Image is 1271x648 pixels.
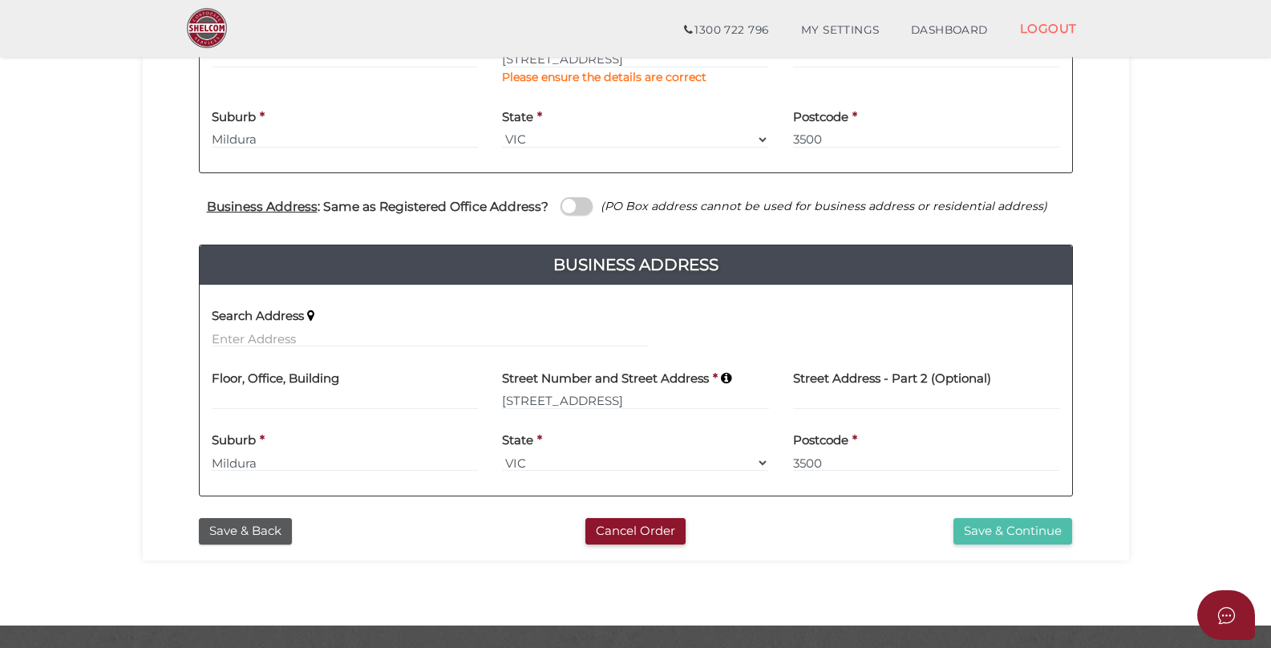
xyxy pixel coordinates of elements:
h4: Street Address - Part 2 (Optional) [793,372,991,386]
h4: Postcode [793,111,848,124]
a: DASHBOARD [895,14,1004,47]
h4: Street Number and Street Address [502,372,709,386]
i: (PO Box address cannot be used for business address or residential address) [601,199,1047,213]
h4: State [502,434,533,448]
button: Cancel Order [585,518,686,545]
input: Enter Address [502,51,769,68]
a: LOGOUT [1004,12,1093,45]
i: Keep typing in your address(including suburb) until it appears [721,372,731,385]
h4: Postcode [793,434,848,448]
button: Save & Continue [953,518,1072,545]
h4: Suburb [212,111,256,124]
input: Enter Address [212,330,648,347]
input: Postcode must be exactly 4 digits [793,131,1060,148]
a: MY SETTINGS [785,14,896,47]
input: Enter Address [502,392,769,410]
button: Save & Back [199,518,292,545]
b: Please ensure the details are correct [502,70,706,84]
h4: Business Address [200,252,1072,277]
u: Business Address [207,199,318,214]
h4: : Same as Registered Office Address? [207,200,548,213]
button: Open asap [1197,590,1255,640]
h4: Floor, Office, Building [212,372,339,386]
a: 1300 722 796 [668,14,784,47]
h4: State [502,111,533,124]
input: Postcode must be exactly 4 digits [793,454,1060,472]
i: Keep typing in your address(including suburb) until it appears [307,310,314,322]
h4: Suburb [212,434,256,448]
h4: Search Address [212,310,304,323]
